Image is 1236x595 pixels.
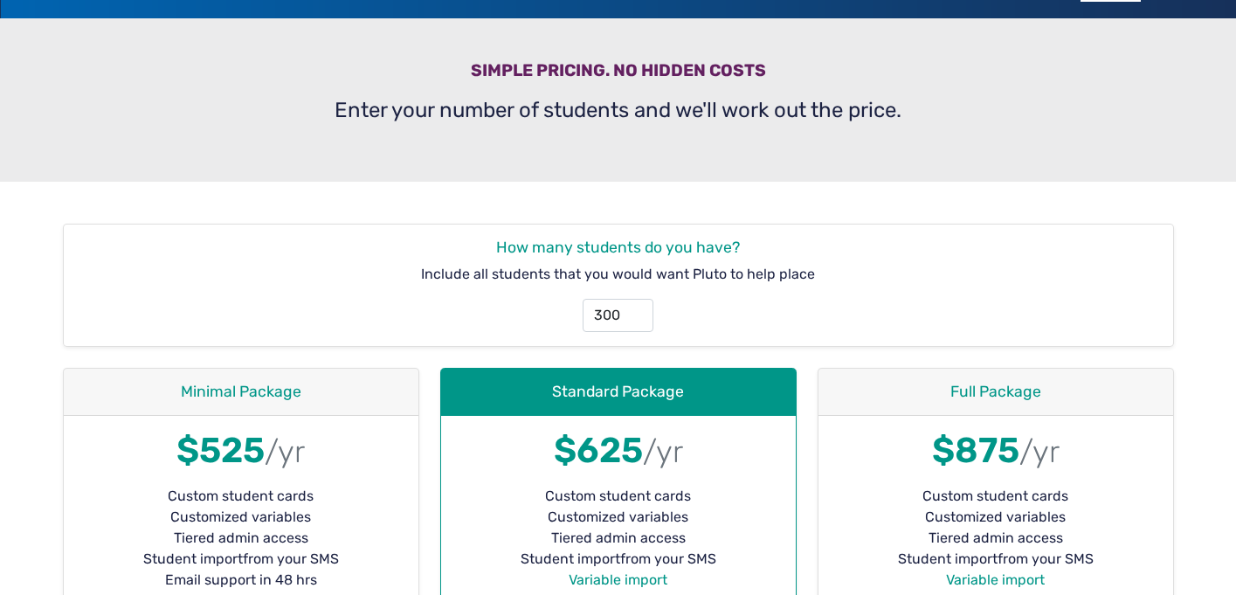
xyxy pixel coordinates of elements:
[455,383,782,401] h4: Standard Package
[243,549,339,570] span: from your SMS
[832,507,1159,528] li: Customized variables
[265,433,305,470] small: /yr
[63,94,1174,126] p: Enter your number of students and we'll work out the price.
[832,430,1159,472] h1: $875
[78,383,404,401] h4: Minimal Package
[63,60,1174,87] h3: Simple pricing. No hidden costs
[620,549,716,570] span: from your SMS
[455,486,782,507] li: Custom student cards
[1019,433,1060,470] small: /yr
[832,383,1159,401] h4: Full Package
[832,486,1159,507] li: Custom student cards
[78,528,404,549] li: Tiered admin access
[78,239,1159,257] h4: How many students do you have?
[832,549,1159,570] li: Student import
[455,549,782,570] li: Student import
[455,570,782,591] li: Variable import
[78,549,404,570] li: Student import
[78,486,404,507] li: Custom student cards
[78,570,404,591] li: Email support in 48 hrs
[78,507,404,528] li: Customized variables
[455,507,782,528] li: Customized variables
[998,549,1094,570] span: from your SMS
[78,430,404,472] h1: $525
[832,570,1159,591] li: Variable import
[643,433,683,470] small: /yr
[455,430,782,472] h1: $625
[455,528,782,549] li: Tiered admin access
[832,528,1159,549] li: Tiered admin access
[64,225,1173,346] div: Include all students that you would want Pluto to help place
